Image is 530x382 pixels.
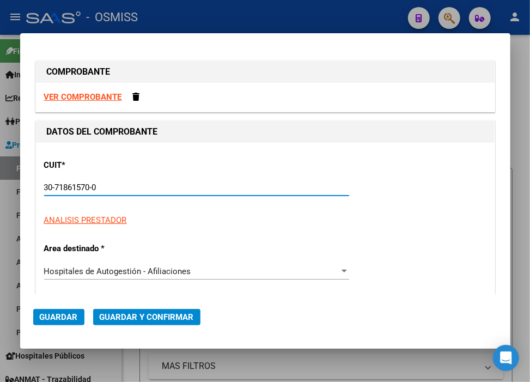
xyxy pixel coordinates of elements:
span: Guardar [40,312,78,322]
strong: COMPROBANTE [47,66,111,77]
div: Open Intercom Messenger [493,345,519,371]
button: Guardar [33,309,84,325]
a: VER COMPROBANTE [44,92,122,102]
strong: DATOS DEL COMPROBANTE [47,126,158,137]
button: Guardar y Confirmar [93,309,200,325]
span: ANALISIS PRESTADOR [44,215,127,225]
p: Area destinado * [44,242,177,255]
span: Guardar y Confirmar [100,312,194,322]
p: CUIT [44,159,177,172]
span: Hospitales de Autogestión - Afiliaciones [44,266,191,276]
